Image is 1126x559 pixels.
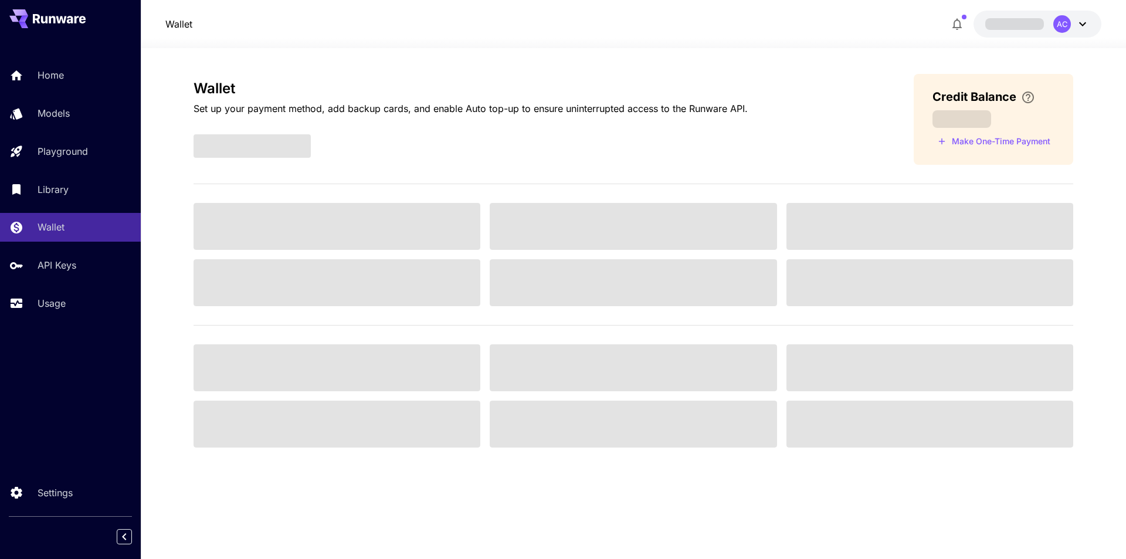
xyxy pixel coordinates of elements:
[126,526,141,547] div: Collapse sidebar
[38,68,64,82] p: Home
[932,88,1016,106] span: Credit Balance
[38,106,70,120] p: Models
[194,80,748,97] h3: Wallet
[38,144,88,158] p: Playground
[932,133,1056,151] button: Make a one-time, non-recurring payment
[165,17,192,31] nav: breadcrumb
[38,296,66,310] p: Usage
[194,101,748,116] p: Set up your payment method, add backup cards, and enable Auto top-up to ensure uninterrupted acce...
[38,182,69,197] p: Library
[38,258,76,272] p: API Keys
[117,529,132,544] button: Collapse sidebar
[38,220,65,234] p: Wallet
[1053,15,1071,33] div: AC
[1016,90,1040,104] button: Enter your card details and choose an Auto top-up amount to avoid service interruptions. We'll au...
[974,11,1101,38] button: AC
[38,486,73,500] p: Settings
[165,17,192,31] a: Wallet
